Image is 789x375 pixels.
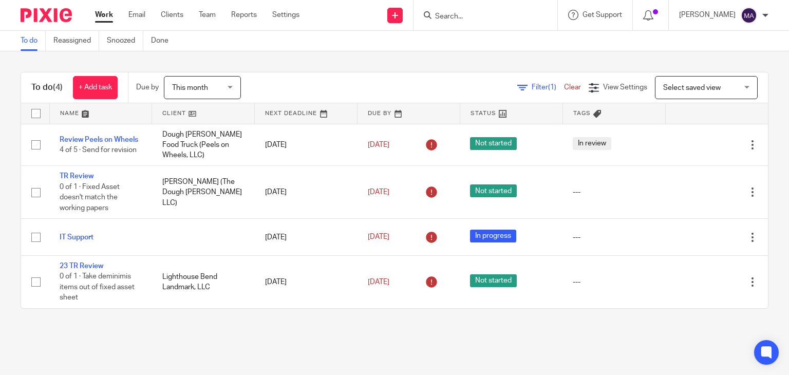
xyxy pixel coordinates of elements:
p: [PERSON_NAME] [679,10,736,20]
input: Search [434,12,527,22]
td: Lighthouse Bend Landmark, LLC [152,255,255,308]
h1: To do [31,82,63,93]
span: Filter [532,84,564,91]
td: [DATE] [255,166,358,219]
img: Pixie [21,8,72,22]
span: Select saved view [663,84,721,91]
span: Tags [573,110,591,116]
a: Reassigned [53,31,99,51]
span: [DATE] [368,278,389,286]
a: Clients [161,10,183,20]
td: Dough [PERSON_NAME] Food Truck (Peels on Wheels, LLC) [152,124,255,166]
span: [DATE] [368,141,389,148]
span: 0 of 1 · Fixed Asset doesn't match the working papers [60,183,120,212]
a: Team [199,10,216,20]
span: 0 of 1 · Take deminimis items out of fixed asset sheet [60,273,135,301]
span: [DATE] [368,189,389,196]
span: [DATE] [368,234,389,241]
td: [DATE] [255,124,358,166]
div: --- [573,232,655,242]
td: [DATE] [255,255,358,308]
a: Reports [231,10,257,20]
td: [PERSON_NAME] (The Dough [PERSON_NAME] LLC) [152,166,255,219]
img: svg%3E [741,7,757,24]
span: 4 of 5 · Send for revision [60,146,137,154]
a: + Add task [73,76,118,99]
span: Not started [470,274,517,287]
span: (1) [548,84,556,91]
div: --- [573,277,655,287]
td: [DATE] [255,219,358,255]
a: Review Peels on Wheels [60,136,138,143]
span: Get Support [583,11,622,18]
a: Work [95,10,113,20]
a: TR Review [60,173,93,180]
a: Clear [564,84,581,91]
span: This month [172,84,208,91]
a: IT Support [60,234,93,241]
p: Due by [136,82,159,92]
a: To do [21,31,46,51]
a: 23 TR Review [60,262,103,270]
span: Not started [470,184,517,197]
a: Snoozed [107,31,143,51]
a: Email [128,10,145,20]
span: View Settings [603,84,647,91]
span: In review [573,137,611,150]
span: (4) [53,83,63,91]
a: Done [151,31,176,51]
a: Settings [272,10,299,20]
div: --- [573,187,655,197]
span: In progress [470,230,516,242]
span: Not started [470,137,517,150]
